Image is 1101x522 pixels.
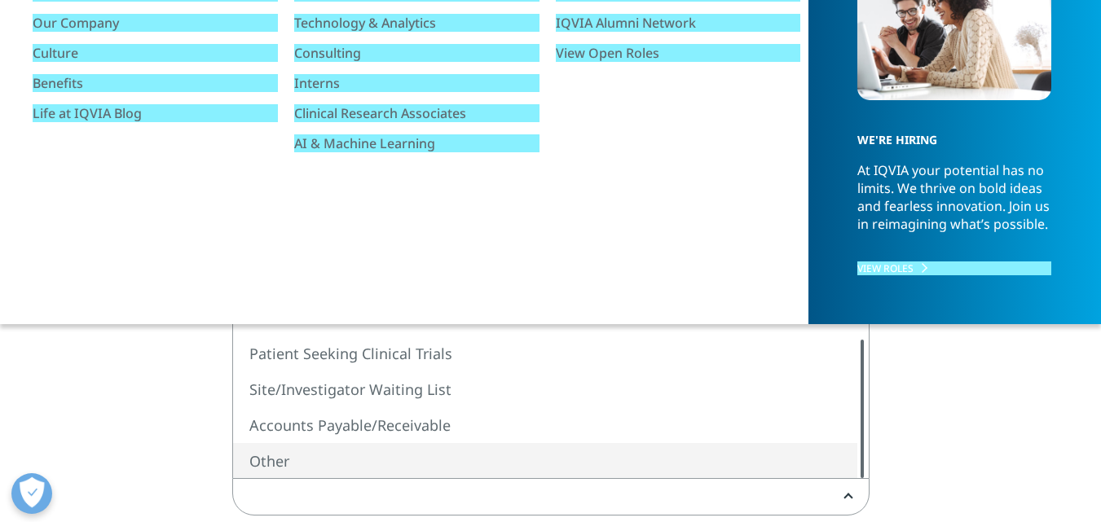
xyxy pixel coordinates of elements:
[11,473,52,514] button: Open Preferences
[33,44,278,62] a: Culture
[556,44,801,62] a: View Open Roles
[233,336,857,371] li: Patient Seeking Clinical Trials
[233,371,857,407] li: Site/Investigator Waiting List
[294,44,539,62] a: Consulting
[857,104,1042,161] h5: WE'RE HIRING
[33,74,278,92] a: Benefits
[294,14,539,32] a: Technology & Analytics
[294,134,539,152] a: AI & Machine Learning
[233,407,857,443] li: Accounts Payable/Receivable
[556,14,801,32] a: IQVIA Alumni Network
[33,104,278,122] a: Life at IQVIA Blog
[33,14,278,32] a: Our Company
[857,161,1051,248] p: At IQVIA your potential has no limits. We thrive on bold ideas and fearless innovation. Join us i...
[233,443,857,479] li: Other
[294,104,539,122] a: Clinical Research Associates
[857,261,1051,275] a: VIEW ROLES
[294,74,539,92] a: Interns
